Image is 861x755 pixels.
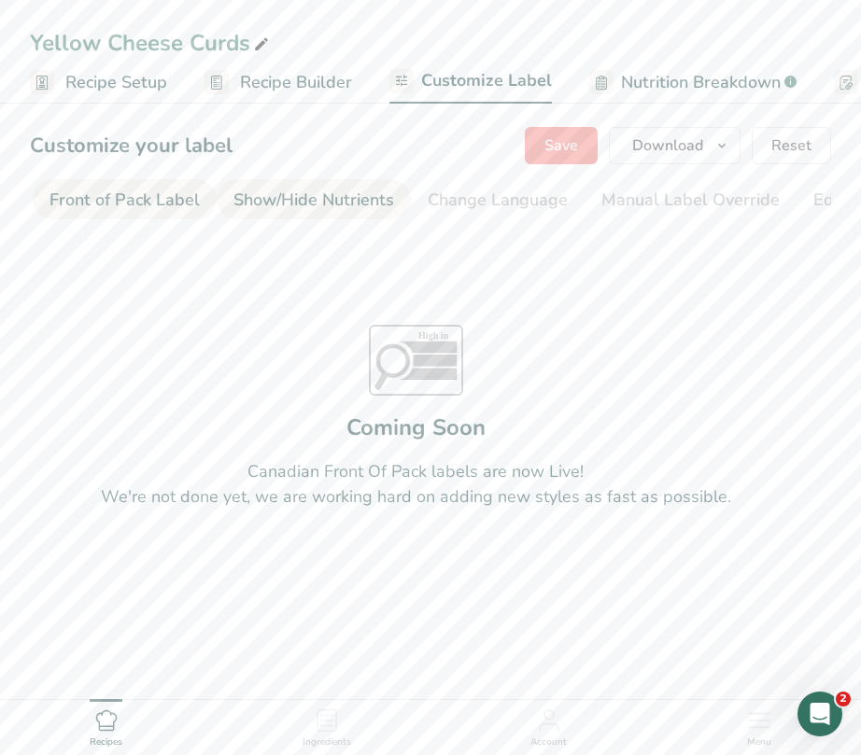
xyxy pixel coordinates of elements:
span: Ingredients [303,735,351,749]
a: Ingredients [303,700,351,750]
a: Account [530,700,567,750]
span: Nutrition Breakdown [621,70,781,95]
span: Account [530,735,567,749]
tspan: Sodium [418,369,449,379]
a: Recipes [90,700,122,750]
div: Manual Label Override [601,188,780,213]
div: Yellow Cheese Curds [30,26,273,60]
span: Menu [747,735,771,749]
tspan: High in [418,330,448,341]
span: Download [632,134,703,157]
span: Recipe Setup [65,70,167,95]
button: Download [609,127,741,164]
div: Canadian Front Of Pack labels are now Live! We're not done yet, we are working hard on adding new... [101,459,731,510]
div: Change Language [428,188,568,213]
span: Recipe Builder [240,70,352,95]
div: Show/Hide Nutrients [233,188,394,213]
a: Recipe Builder [205,62,352,104]
tspan: Sat fat [418,343,445,353]
span: Save [544,134,578,157]
a: Customize Label [389,60,552,105]
button: Save [525,127,598,164]
a: Recipe Setup [30,62,167,104]
span: Reset [771,134,812,157]
span: Recipes [90,735,122,749]
tspan: Sugars [418,356,446,366]
h1: Customize your label [30,131,233,161]
iframe: Intercom live chat [797,692,842,736]
a: Nutrition Breakdown [589,62,797,104]
div: Coming Soon [346,411,486,444]
span: Customize Label [421,68,552,93]
div: Front of Pack Label [49,188,200,213]
button: Reset [752,127,831,164]
span: 2 [836,692,851,706]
